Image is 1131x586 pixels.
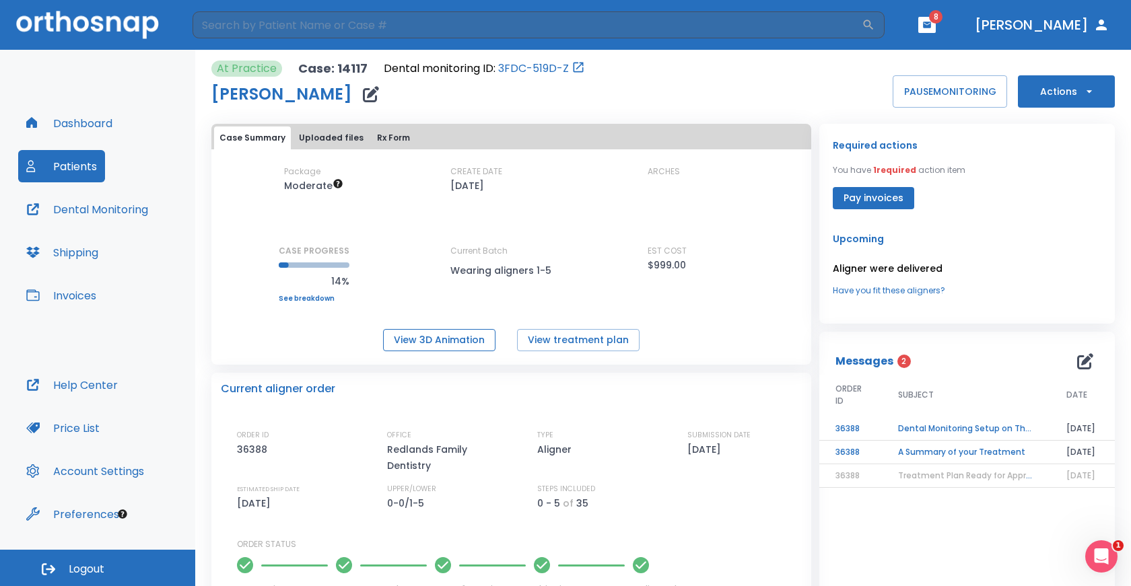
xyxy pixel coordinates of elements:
span: Treatment Plan Ready for Approval! [898,470,1046,481]
span: DATE [1066,389,1087,401]
p: CREATE DATE [450,166,502,178]
button: Dashboard [18,107,121,139]
p: ARCHES [648,166,680,178]
span: [DATE] [1066,470,1095,481]
button: Patients [18,150,105,182]
p: Current Batch [450,245,572,257]
button: Price List [18,412,108,444]
h1: [PERSON_NAME] [211,86,352,102]
button: View 3D Animation [383,329,495,351]
p: At Practice [217,61,277,77]
p: Aligner [537,441,576,457]
a: 3FDC-519D-Z [498,61,569,77]
p: Wearing aligners 1-5 [450,262,572,279]
div: Tooltip anchor [116,508,129,520]
button: Uploaded files [294,126,369,149]
button: Help Center [18,369,126,401]
p: Messages [835,353,893,369]
a: See breakdown [279,295,349,303]
p: Case: 14117 [298,61,368,77]
p: CASE PROGRESS [279,245,349,257]
button: Actions [1018,75,1115,108]
button: Account Settings [18,455,152,487]
td: [DATE] [1050,441,1115,464]
p: SUBMISSION DATE [687,429,751,441]
td: 36388 [819,441,882,464]
p: [DATE] [450,178,484,194]
p: You have action item [833,164,965,176]
span: 36388 [835,470,860,481]
span: ORDER ID [835,383,866,407]
span: 8 [929,10,943,24]
a: Have you fit these aligners? [833,285,1101,297]
button: Case Summary [214,126,291,149]
button: Preferences [18,498,127,530]
p: [DATE] [687,441,726,457]
p: 0 - 5 [537,495,560,511]
p: of [563,495,574,511]
img: Orthosnap [16,11,159,38]
button: [PERSON_NAME] [969,13,1115,37]
p: ESTIMATED SHIP DATE [237,483,300,495]
p: STEPS INCLUDED [537,483,595,495]
input: Search by Patient Name or Case # [193,11,862,38]
td: [DATE] [1050,417,1115,441]
p: Current aligner order [221,381,335,397]
span: 1 [1113,540,1124,551]
p: Package [284,166,320,178]
td: 36388 [819,417,882,441]
p: UPPER/LOWER [387,483,436,495]
button: Dental Monitoring [18,193,156,225]
iframe: Intercom live chat [1085,540,1118,573]
p: $999.00 [648,257,686,273]
p: Upcoming [833,231,1101,247]
td: Dental Monitoring Setup on The Delivery Day [882,417,1050,441]
p: 36388 [237,441,272,457]
span: SUBJECT [898,389,934,401]
div: tabs [214,126,809,149]
span: 2 [897,355,911,368]
button: Invoices [18,279,104,312]
span: 1 required [873,164,916,176]
span: Up to 20 Steps (40 aligners) [284,179,343,192]
p: Dental monitoring ID: [384,61,495,77]
p: 35 [576,495,588,511]
p: Redlands Family Dentistry [387,441,502,474]
p: ORDER STATUS [237,538,802,550]
p: EST COST [648,245,687,257]
button: Shipping [18,236,106,268]
p: 14% [279,273,349,289]
td: A Summary of your Treatment [882,441,1050,464]
div: Open patient in dental monitoring portal [384,61,585,77]
button: Pay invoices [833,187,914,209]
button: PAUSEMONITORING [893,75,1007,108]
p: OFFICE [387,429,411,441]
p: ORDER ID [237,429,269,441]
span: Logout [69,562,104,577]
p: Required actions [833,137,918,153]
p: TYPE [537,429,553,441]
p: [DATE] [237,495,275,511]
button: Rx Form [372,126,415,149]
p: 0-0/1-5 [387,495,429,511]
p: Aligner were delivered [833,260,1101,277]
button: View treatment plan [517,329,640,351]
